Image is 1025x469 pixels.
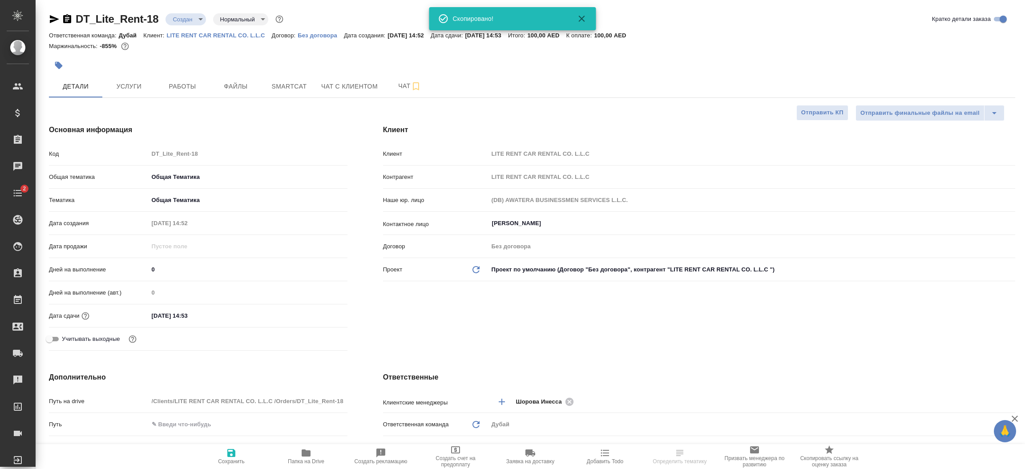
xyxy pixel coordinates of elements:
button: Создать счет на предоплату [418,444,493,469]
p: Тематика [49,196,149,205]
p: Дата создания [49,219,149,228]
button: Выбери, если сб и вс нужно считать рабочими днями для выполнения заказа. [127,333,138,345]
span: Скопировать ссылку на оценку заказа [797,455,861,468]
span: Чат [388,81,431,92]
p: Дата сдачи: [431,32,465,39]
span: Добавить Todo [587,458,623,465]
div: Дубай [488,417,1015,432]
span: Создать счет на предоплату [424,455,488,468]
p: Дубай [119,32,144,39]
button: Создать рекламацию [343,444,418,469]
span: Заявка на доставку [506,458,554,465]
span: Отправить КП [801,108,843,118]
input: Пустое поле [488,240,1015,253]
span: Файлы [214,81,257,92]
p: 100,00 AED [527,32,566,39]
h4: Дополнительно [49,372,347,383]
span: Создать рекламацию [355,458,408,465]
input: Пустое поле [488,147,1015,160]
button: Добавить Todo [568,444,642,469]
span: Учитывать выходные [62,335,120,344]
p: [DATE] 14:52 [387,32,431,39]
button: Доп статусы указывают на важность/срочность заказа [274,13,285,25]
p: Ответственная команда [383,420,449,429]
p: Контактное лицо [383,220,488,229]
div: Скопировано! [453,14,564,23]
p: Дата создания: [344,32,387,39]
input: ✎ Введи что-нибудь [149,418,347,431]
h4: Ответственные [383,372,1015,383]
div: Создан [165,13,206,25]
p: -855% [100,43,119,49]
span: Отправить финальные файлы на email [860,108,980,118]
p: Дней на выполнение (авт.) [49,288,149,297]
div: ✎ Введи что-нибудь [152,443,337,452]
p: Маржинальность: [49,43,100,49]
p: Ответственная команда: [49,32,119,39]
div: Создан [213,13,268,25]
span: Шорова Инесса [516,397,567,406]
input: Пустое поле [149,240,226,253]
button: Добавить менеджера [491,391,512,412]
button: Закрыть [571,13,593,24]
input: Пустое поле [149,217,226,230]
p: Дата продажи [49,242,149,251]
span: Папка на Drive [288,458,324,465]
p: К оплате: [566,32,594,39]
button: Скопировать ссылку для ЯМессенджера [49,14,60,24]
span: Проектная группа [396,443,444,452]
p: Направление услуг [49,443,149,452]
button: Добавить тэг [49,56,69,75]
input: Пустое поле [149,147,347,160]
span: Определить тематику [653,458,706,465]
input: ✎ Введи что-нибудь [149,263,347,276]
p: Общая тематика [49,173,149,182]
p: Без договора [298,32,344,39]
p: Проект [383,265,403,274]
input: Пустое поле [149,395,347,408]
p: 100,00 AED [594,32,633,39]
div: Шорова Инесса [516,396,577,407]
p: Договор [383,242,488,251]
div: Общая Тематика [149,193,347,208]
p: Путь на drive [49,397,149,406]
button: Open [1010,401,1012,403]
p: Код [49,150,149,158]
button: 955.50 AED; [119,40,131,52]
button: Сохранить [194,444,269,469]
p: Контрагент [383,173,488,182]
button: Open [1010,222,1012,224]
p: Договор: [272,32,298,39]
p: Клиентские менеджеры [383,398,488,407]
span: Призвать менеджера по развитию [722,455,787,468]
p: Дней на выполнение [49,265,149,274]
span: 2 [17,184,31,193]
div: ✎ Введи что-нибудь [149,440,347,455]
span: Сохранить [218,458,245,465]
p: Клиент [383,150,488,158]
button: Если добавить услуги и заполнить их объемом, то дата рассчитается автоматически [80,310,91,322]
button: Заявка на доставку [493,444,568,469]
a: LITE RENT CAR RENTAL CO. L.L.C [167,31,272,39]
button: Папка на Drive [269,444,343,469]
a: 2 [2,182,33,204]
h4: Основная информация [49,125,347,135]
button: 🙏 [994,420,1016,442]
a: DT_Lite_Rent-18 [76,13,158,25]
p: [DATE] 14:53 [465,32,508,39]
button: Нормальный [218,16,258,23]
p: Дата сдачи [49,311,80,320]
input: Пустое поле [488,170,1015,183]
span: Кратко детали заказа [932,15,991,24]
button: Скопировать ссылку [62,14,73,24]
button: Скопировать ссылку на оценку заказа [792,444,867,469]
span: Smartcat [268,81,311,92]
button: Призвать менеджера по развитию [717,444,792,469]
span: Работы [161,81,204,92]
p: LITE RENT CAR RENTAL CO. L.L.C [167,32,272,39]
a: Без договора [298,31,344,39]
span: Детали [54,81,97,92]
span: Услуги [108,81,150,92]
svg: Подписаться [411,81,421,92]
p: Путь [49,420,149,429]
